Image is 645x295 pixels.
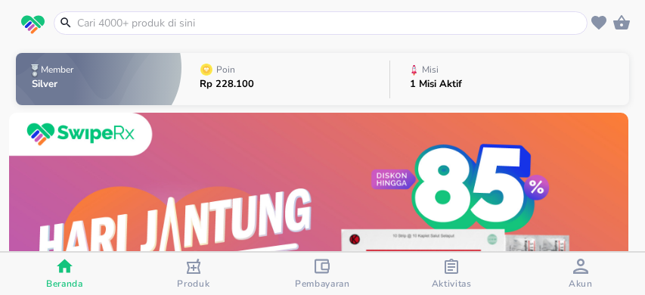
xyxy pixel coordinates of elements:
[21,15,45,35] img: logo_swiperx_s.bd005f3b.svg
[129,253,259,295] button: Produk
[569,278,593,290] span: Akun
[200,79,254,89] p: Rp 228.100
[76,15,584,31] input: Cari 4000+ produk di sini
[516,253,645,295] button: Akun
[46,278,83,290] span: Beranda
[295,278,350,290] span: Pembayaran
[216,65,235,74] p: Poin
[177,278,209,290] span: Produk
[258,253,387,295] button: Pembayaran
[422,65,439,74] p: Misi
[41,65,73,74] p: Member
[387,253,516,295] button: Aktivitas
[410,79,462,89] p: 1 Misi Aktif
[16,49,181,109] button: MemberSilver
[390,49,629,109] button: Misi1 Misi Aktif
[181,49,389,109] button: PoinRp 228.100
[432,278,472,290] span: Aktivitas
[32,79,76,89] p: Silver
